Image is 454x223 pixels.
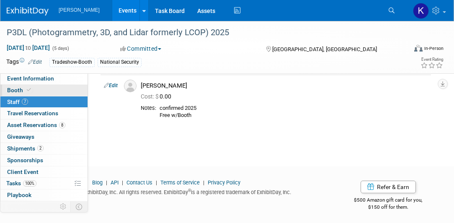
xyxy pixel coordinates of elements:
[28,59,42,65] a: Edit
[7,157,43,163] span: Sponsorships
[7,192,31,198] span: Playbook
[124,80,137,92] img: Associate-Profile-5.png
[160,105,428,119] div: confirmed 2025 Free w/Booth
[154,179,159,186] span: |
[6,180,36,187] span: Tasks
[111,179,119,186] a: API
[117,44,165,53] button: Committed
[4,25,400,40] div: P3DL (Photogrammetry, 3D, and Lidar formerly LCOP) 2025
[0,73,88,84] a: Event Information
[7,7,49,16] img: ExhibitDay
[0,178,88,189] a: Tasks100%
[376,44,444,56] div: Event Format
[0,119,88,131] a: Asset Reservations8
[208,179,240,186] a: Privacy Policy
[420,57,443,62] div: Event Rating
[37,145,44,151] span: 2
[7,133,34,140] span: Giveaways
[104,83,118,88] a: Edit
[59,122,65,128] span: 8
[27,88,31,92] i: Booth reservation complete
[22,99,28,105] span: 7
[120,179,125,186] span: |
[414,45,423,52] img: Format-Inperson.png
[272,46,377,52] span: [GEOGRAPHIC_DATA], [GEOGRAPHIC_DATA]
[92,179,103,186] a: Blog
[7,145,44,152] span: Shipments
[141,93,160,100] span: Cost: $
[56,201,71,212] td: Personalize Event Tab Strip
[339,204,437,211] div: $150 off for them.
[6,187,326,196] div: Copyright © 2025 ExhibitDay, Inc. All rights reserved. ExhibitDay is a registered trademark of Ex...
[0,96,88,108] a: Staff7
[7,110,58,117] span: Travel Reservations
[0,189,88,201] a: Playbook
[52,46,69,51] span: (5 days)
[188,188,191,193] sup: ®
[0,155,88,166] a: Sponsorships
[0,166,88,178] a: Client Event
[141,105,156,111] div: Notes:
[361,181,416,193] a: Refer & Earn
[0,143,88,154] a: Shipments2
[0,85,88,96] a: Booth
[7,169,39,175] span: Client Event
[160,179,200,186] a: Terms of Service
[59,7,100,13] span: [PERSON_NAME]
[413,3,429,19] img: Kim Hansen
[7,122,65,128] span: Asset Reservations
[7,87,33,93] span: Booth
[141,82,428,90] div: [PERSON_NAME]
[6,44,50,52] span: [DATE] [DATE]
[201,179,206,186] span: |
[6,57,42,67] td: Tags
[7,75,54,82] span: Event Information
[141,93,175,100] span: 0.00
[23,180,36,187] span: 100%
[24,44,32,51] span: to
[0,108,88,119] a: Travel Reservations
[339,191,437,210] div: $500 Amazon gift card for you,
[104,179,109,186] span: |
[126,179,152,186] a: Contact Us
[49,58,95,67] div: Tradeshow-Booth
[98,58,142,67] div: National Security
[0,131,88,143] a: Giveaways
[7,99,28,105] span: Staff
[71,201,88,212] td: Toggle Event Tabs
[424,45,444,52] div: In-Person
